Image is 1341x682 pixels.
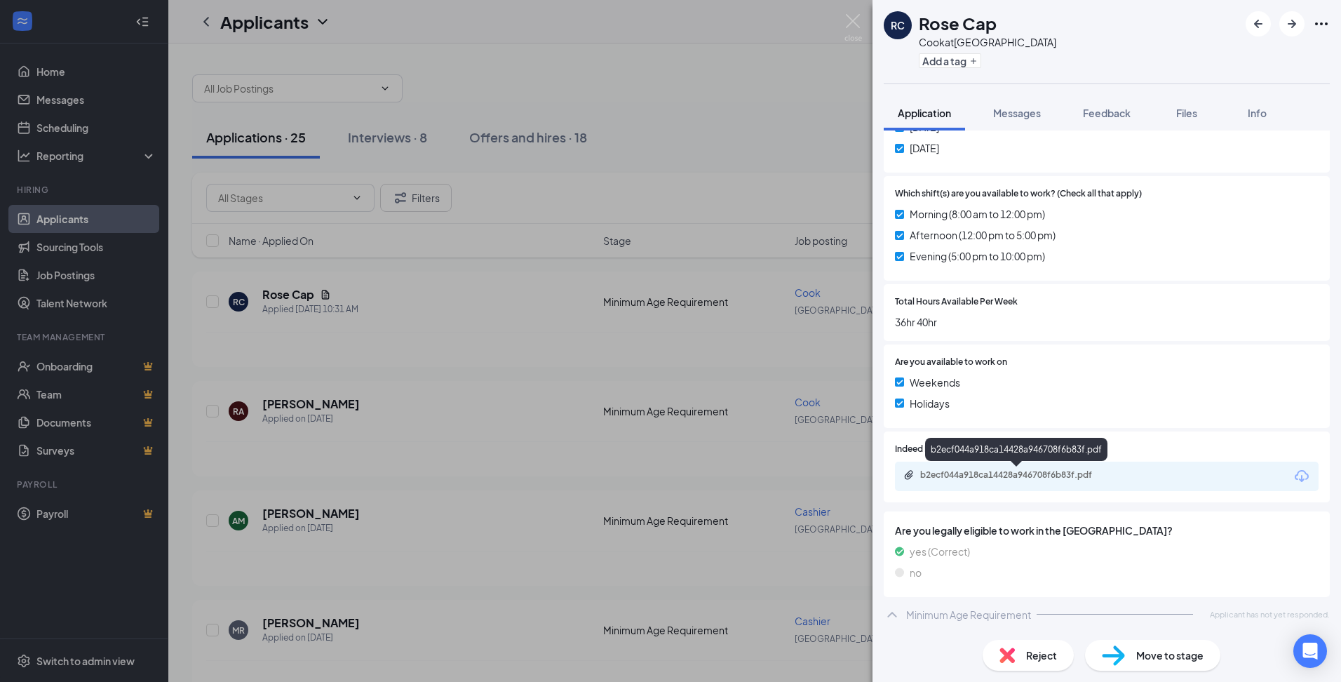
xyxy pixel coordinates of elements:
[1136,648,1204,663] span: Move to stage
[895,523,1319,538] span: Are you legally eligible to work in the [GEOGRAPHIC_DATA]?
[1313,15,1330,32] svg: Ellipses
[895,295,1018,309] span: Total Hours Available Per Week
[895,356,1007,369] span: Are you available to work on
[910,544,970,559] span: yes (Correct)
[910,375,960,390] span: Weekends
[919,11,997,35] h1: Rose Cap
[969,57,978,65] svg: Plus
[910,140,939,156] span: [DATE]
[910,396,950,411] span: Holidays
[925,438,1107,461] div: b2ecf044a918ca14428a946708f6b83f.pdf
[1293,468,1310,485] svg: Download
[1210,608,1330,620] span: Applicant has not yet responded.
[1250,15,1267,32] svg: ArrowLeftNew
[903,469,915,481] svg: Paperclip
[1026,648,1057,663] span: Reject
[919,35,1056,49] div: Cook at [GEOGRAPHIC_DATA]
[895,187,1142,201] span: Which shift(s) are you available to work? (Check all that apply)
[993,107,1041,119] span: Messages
[895,314,1319,330] span: 36hr 40hr
[919,53,981,68] button: PlusAdd a tag
[1246,11,1271,36] button: ArrowLeftNew
[1279,11,1305,36] button: ArrowRight
[910,227,1056,243] span: Afternoon (12:00 pm to 5:00 pm)
[1176,107,1197,119] span: Files
[910,565,922,580] span: no
[891,18,905,32] div: RC
[910,248,1045,264] span: Evening (5:00 pm to 10:00 pm)
[1083,107,1131,119] span: Feedback
[910,206,1045,222] span: Morning (8:00 am to 12:00 pm)
[906,608,1031,622] div: Minimum Age Requirement
[903,469,1131,483] a: Paperclipb2ecf044a918ca14428a946708f6b83f.pdf
[1248,107,1267,119] span: Info
[1283,15,1300,32] svg: ArrowRight
[884,606,901,623] svg: ChevronUp
[895,443,957,456] span: Indeed Resume
[920,469,1117,481] div: b2ecf044a918ca14428a946708f6b83f.pdf
[1293,634,1327,668] div: Open Intercom Messenger
[898,107,951,119] span: Application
